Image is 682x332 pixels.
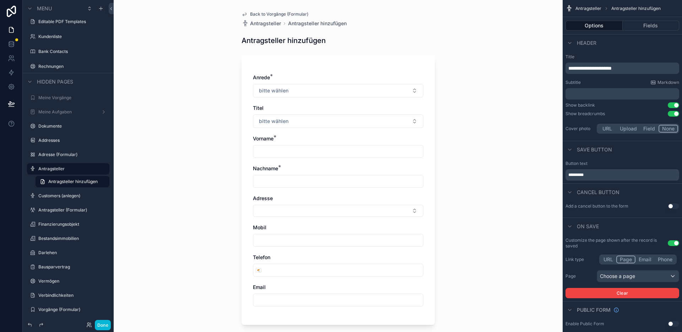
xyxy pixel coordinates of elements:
[253,195,273,201] span: Adresse
[565,54,679,60] label: Title
[577,146,612,153] span: Save button
[577,39,596,47] span: Header
[565,161,588,166] label: Button text
[565,237,668,249] label: Customize the page shown after the record is saved
[38,109,98,115] label: Meine Aufgaben
[565,102,595,108] div: Show backlink
[38,278,108,284] label: Vermögen
[38,250,108,256] label: Darlehen
[616,256,635,263] button: Page
[242,20,281,27] a: Antragsteller
[577,223,599,230] span: On save
[259,118,288,125] span: bitte wählen
[565,80,581,85] label: Subtitle
[38,166,105,172] label: Antragsteller
[597,270,679,282] button: Choose a page
[255,267,261,274] span: 🇨🇾
[37,78,73,85] span: Hidden pages
[623,21,680,31] button: Fields
[95,320,111,330] button: Done
[565,63,679,74] div: scrollable content
[617,125,640,133] button: Upload
[253,84,423,97] button: Select Button
[565,257,594,262] label: Link type
[288,20,347,27] a: Antragsteller hinzufügen
[611,6,661,11] span: Antragsteller hinzufügen
[598,125,617,133] button: URL
[38,193,108,199] label: Customers (anlegen)
[38,138,108,143] label: Addresses
[37,5,52,12] span: Menu
[253,224,266,230] span: Mobil
[38,207,108,213] label: Antragsteller (Formular)
[575,6,601,11] span: Antragsteller
[38,293,108,298] label: Verbindlichkeiten
[242,11,308,17] a: Back to Vorgänge (Formular)
[38,123,108,129] label: Dokumente
[565,203,628,209] label: Add a cancel button to the form
[253,284,266,290] span: Email
[48,179,98,184] span: Antragsteller hinzufügen
[650,80,679,85] a: Markdown
[38,152,108,157] label: Adresse (Formular)
[38,64,108,69] label: Rechnungen
[565,111,605,117] div: Show breadcrumbs
[253,264,264,277] button: Select Button
[250,20,281,27] span: Antragsteller
[38,264,108,270] label: Bausparvertrag
[565,288,679,298] button: Clear
[565,126,594,132] label: Cover photo
[565,88,679,100] div: scrollable content
[253,205,423,217] button: Select Button
[565,21,623,31] button: Options
[38,221,108,227] label: Finanzierungsobjekt
[250,11,308,17] span: Back to Vorgänge (Formular)
[253,254,270,260] span: Telefon
[577,189,619,196] span: Cancel button
[253,105,264,111] span: Titel
[565,273,594,279] label: Page
[38,307,108,312] label: Vorgänge (Formular)
[38,49,108,54] label: Bank Contacts
[253,114,423,128] button: Select Button
[640,125,659,133] button: Field
[253,165,278,171] span: Nachname
[657,80,679,85] span: Markdown
[259,87,288,94] span: bitte wählen
[659,125,678,133] button: None
[38,95,108,101] label: Meine Vorgänge
[577,306,611,314] span: Public form
[655,256,676,263] button: Phone
[253,135,274,141] span: Vorname
[600,256,616,263] button: URL
[38,34,108,39] label: Kundenliste
[38,236,108,241] label: Bestandsimmobilien
[38,19,108,25] label: Editable PDF Templates
[36,176,109,187] a: Antragsteller hinzufügen
[242,36,326,45] h1: Antragsteller hinzufügen
[565,169,679,181] div: scrollable content
[635,256,655,263] button: Email
[253,74,270,80] span: Anrede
